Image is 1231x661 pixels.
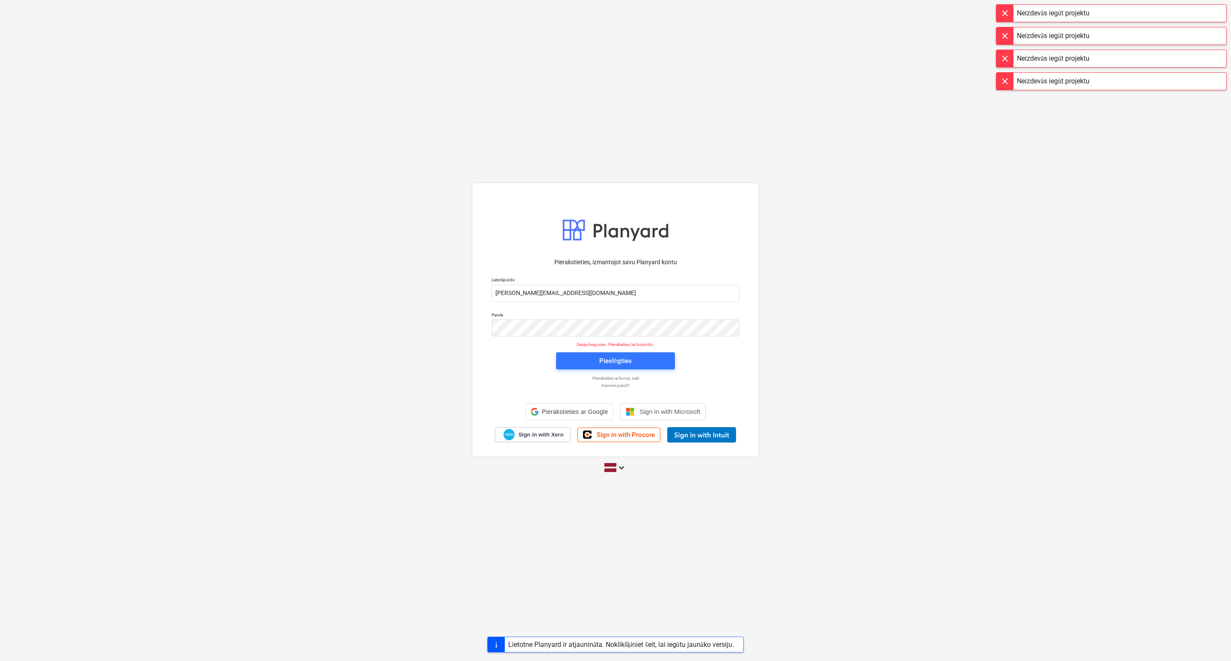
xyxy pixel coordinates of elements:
[487,383,744,388] a: Aizmirsi paroli?
[639,408,700,415] span: Sign in with Microsoft
[495,427,571,442] a: Sign in with Xero
[492,312,739,319] p: Parole
[1017,76,1090,86] div: Neizdevās iegūt projektu
[626,407,634,416] img: Microsoft logo
[556,352,675,369] button: Pieslēgties
[525,403,614,420] div: Pierakstieties ar Google
[518,431,563,439] span: Sign in with Xero
[616,463,627,473] i: keyboard_arrow_down
[1017,53,1090,64] div: Neizdevās iegūt projektu
[492,258,739,267] p: Pierakstieties, izmantojot savu Planyard kontu
[492,285,739,302] input: Lietotājvārds
[504,429,515,440] img: Xero logo
[599,355,632,366] div: Pieslēgties
[487,375,744,381] a: Piesakieties ar burvju saiti
[542,408,608,415] span: Pierakstieties ar Google
[597,431,655,439] span: Sign in with Procore
[508,640,734,649] div: Lietotne Planyard ir atjaunināta. Noklikšķiniet šeit, lai iegūtu jaunāko versiju.
[1017,31,1090,41] div: Neizdevās iegūt projektu
[486,342,745,347] p: Sesija beigusies. Piesakieties, lai turpinātu.
[1188,620,1231,661] iframe: Chat Widget
[492,277,739,284] p: Lietotājvārds
[577,428,660,442] a: Sign in with Procore
[1017,8,1090,18] div: Neizdevās iegūt projektu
